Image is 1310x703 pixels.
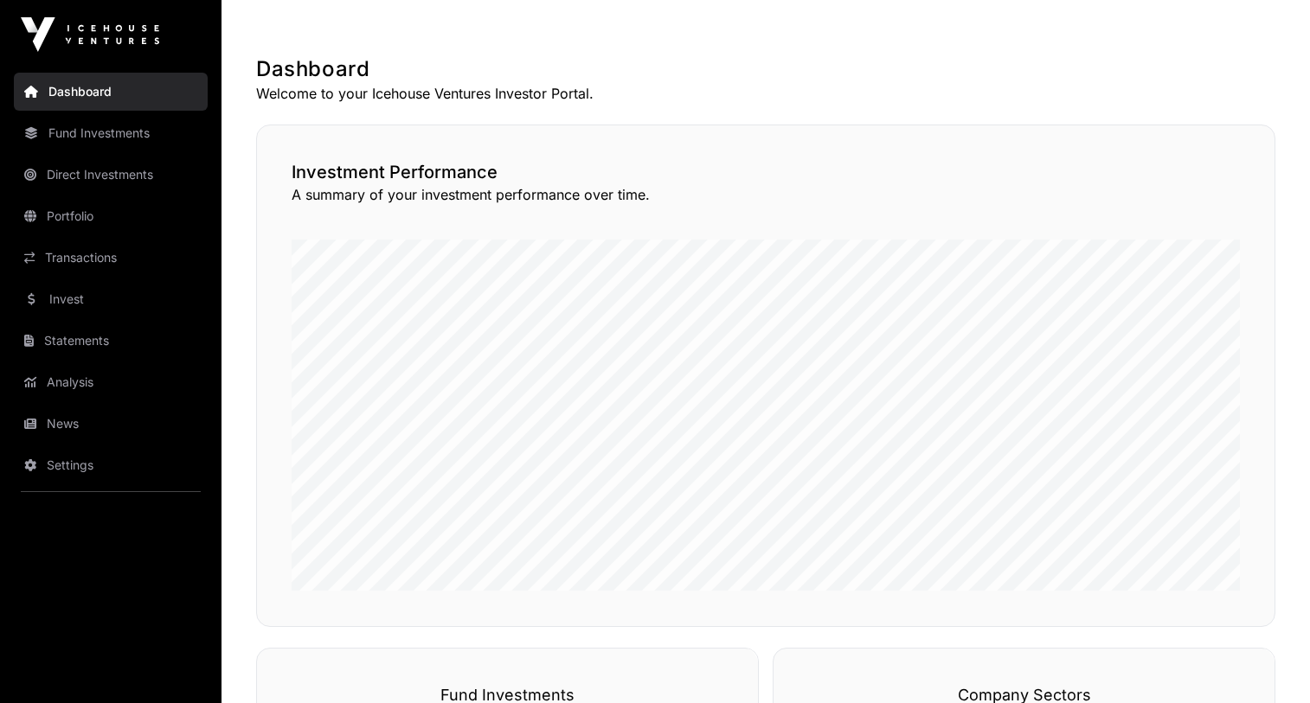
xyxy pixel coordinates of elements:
a: Dashboard [14,73,208,111]
a: Fund Investments [14,114,208,152]
a: Statements [14,322,208,360]
a: Settings [14,446,208,484]
a: Invest [14,280,208,318]
h1: Dashboard [256,55,1275,83]
p: Welcome to your Icehouse Ventures Investor Portal. [256,83,1275,104]
iframe: Chat Widget [1223,620,1310,703]
a: Direct Investments [14,156,208,194]
a: Transactions [14,239,208,277]
a: News [14,405,208,443]
img: Icehouse Ventures Logo [21,17,159,52]
a: Analysis [14,363,208,401]
p: A summary of your investment performance over time. [292,184,1240,205]
a: Portfolio [14,197,208,235]
h2: Investment Performance [292,160,1240,184]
